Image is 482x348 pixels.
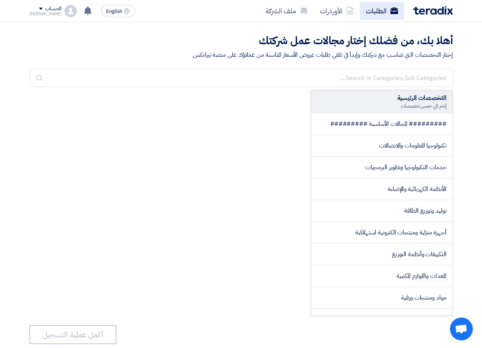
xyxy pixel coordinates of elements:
button: English [101,5,135,17]
span: ######### المجالات الأساسية ######### [330,119,447,128]
button: أكمل عملية التسجيل [29,325,116,344]
span: التكييفات وأنظمة التوزيع [392,250,447,259]
span: أجهزة منزلية ومنتجات الكترونية استهلاكية [355,228,446,237]
a: الأوردرات [314,2,360,20]
div: إختر الي خمس تخصصات [317,103,447,109]
div: [PERSON_NAME] [29,12,62,16]
span: خدمات التسويق والطباعة والتصميم [365,315,447,324]
div: الحساب [45,6,61,12]
span: المعدات واللوازم المكتبية [397,271,447,281]
h2: أهلا بك، من فضلك إختار مجالات عمل شركتك [29,34,453,48]
span: تكنولوجيا المعلومات والاتصالات [379,141,446,150]
span: توليد وتوزيع الطاقة [404,206,446,215]
input: Search in Categories,Sub Categories... [29,69,453,87]
div: إختار التخصصات التي تتناسب مع شركتك وإبدأ في تلقي طلبات عروض الأسعار المناسبة من عملاؤك على منصة ... [29,50,453,59]
a: الطلبات [360,2,404,20]
img: profile_test.png [64,5,77,17]
span: مواد ومنتجات ورقية [401,293,446,302]
a: ملف الشركة [260,2,314,20]
span: English [106,9,122,14]
img: Teradix logo [413,6,453,15]
div: التخصصات الرئيسية [317,93,447,103]
div: دردشة مفتوحة [450,318,473,340]
span: خدمات التكنولوجيا وتطوير البرمجيات [365,163,447,172]
span: الأنظمة الكهربائية والإضاءة [388,184,447,194]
